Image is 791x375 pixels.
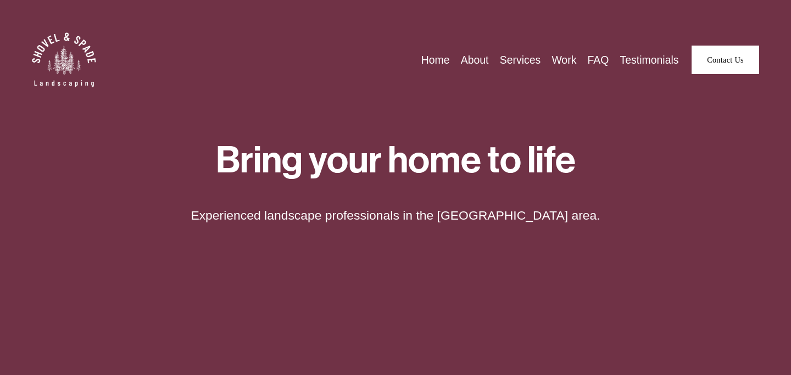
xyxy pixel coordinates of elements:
[620,52,679,69] a: Testimonials
[153,206,638,224] p: Experienced landscape professionals in the [GEOGRAPHIC_DATA] area.
[552,52,576,69] a: Work
[588,52,609,69] a: FAQ
[500,52,541,69] a: Services
[461,52,489,69] a: About
[92,142,699,178] h1: Bring your home to life
[692,46,760,74] a: Contact Us
[421,52,450,69] a: Home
